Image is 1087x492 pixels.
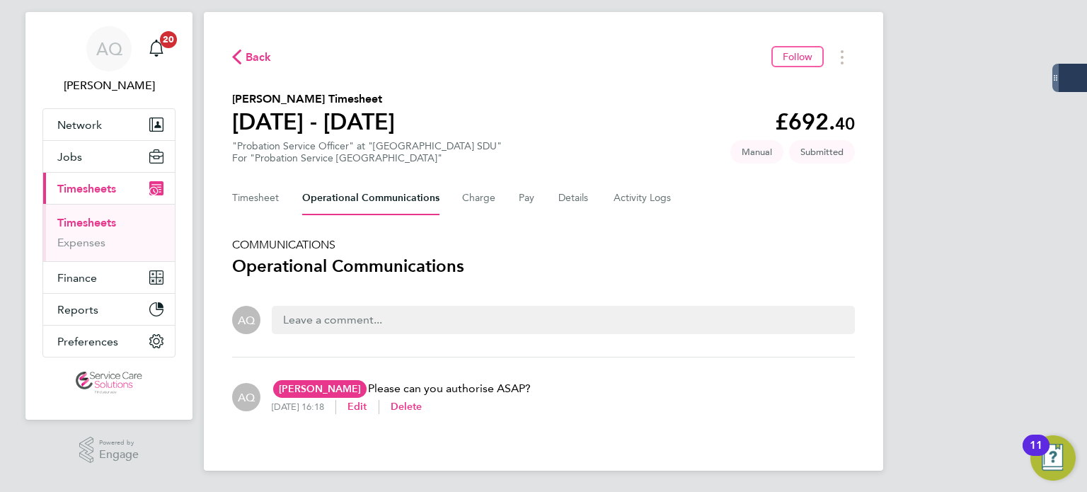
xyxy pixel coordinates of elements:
[232,48,272,66] button: Back
[99,449,139,461] span: Engage
[302,181,439,215] button: Operational Communications
[391,401,422,413] span: Delete
[232,108,395,136] h1: [DATE] - [DATE]
[160,31,177,48] span: 20
[43,262,175,293] button: Finance
[232,140,502,164] div: "Probation Service Officer" at "[GEOGRAPHIC_DATA] SDU"
[42,77,176,94] span: Andrew Quinney
[232,383,260,411] div: Andrew Quinney
[835,113,855,134] span: 40
[43,141,175,172] button: Jobs
[829,46,855,68] button: Timesheets Menu
[25,12,192,420] nav: Main navigation
[57,335,118,348] span: Preferences
[232,91,395,108] h2: [PERSON_NAME] Timesheet
[79,437,139,464] a: Powered byEngage
[57,216,116,229] a: Timesheets
[43,109,175,140] button: Network
[43,204,175,261] div: Timesheets
[462,181,496,215] button: Charge
[558,181,591,215] button: Details
[1030,435,1076,481] button: Open Resource Center, 11 new notifications
[57,118,102,132] span: Network
[96,40,122,58] span: AQ
[246,49,272,66] span: Back
[142,26,171,71] a: 20
[273,380,367,398] span: [PERSON_NAME]
[57,236,105,249] a: Expenses
[789,140,855,164] span: This timesheet is Submitted.
[391,400,422,414] button: Delete
[57,303,98,316] span: Reports
[42,26,176,94] a: AQ[PERSON_NAME]
[57,271,97,285] span: Finance
[42,372,176,394] a: Go to home page
[232,181,280,215] button: Timesheet
[232,152,502,164] div: For "Probation Service [GEOGRAPHIC_DATA]"
[272,380,531,397] p: Please can you authorise ASAP?
[76,372,142,394] img: servicecare-logo-retina.png
[730,140,783,164] span: This timesheet was manually created.
[57,150,82,164] span: Jobs
[1030,445,1042,464] div: 11
[347,400,367,414] button: Edit
[232,238,855,252] h5: COMMUNICATIONS
[614,181,673,215] button: Activity Logs
[43,326,175,357] button: Preferences
[272,401,335,413] div: [DATE] 16:18
[43,294,175,325] button: Reports
[43,173,175,204] button: Timesheets
[99,437,139,449] span: Powered by
[519,181,536,215] button: Pay
[232,306,260,334] div: Andrew Quinney
[232,255,855,278] h3: Operational Communications
[347,401,367,413] span: Edit
[771,46,824,67] button: Follow
[238,312,255,328] span: AQ
[783,50,812,63] span: Follow
[238,389,255,405] span: AQ
[775,108,855,135] app-decimal: £692.
[57,182,116,195] span: Timesheets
